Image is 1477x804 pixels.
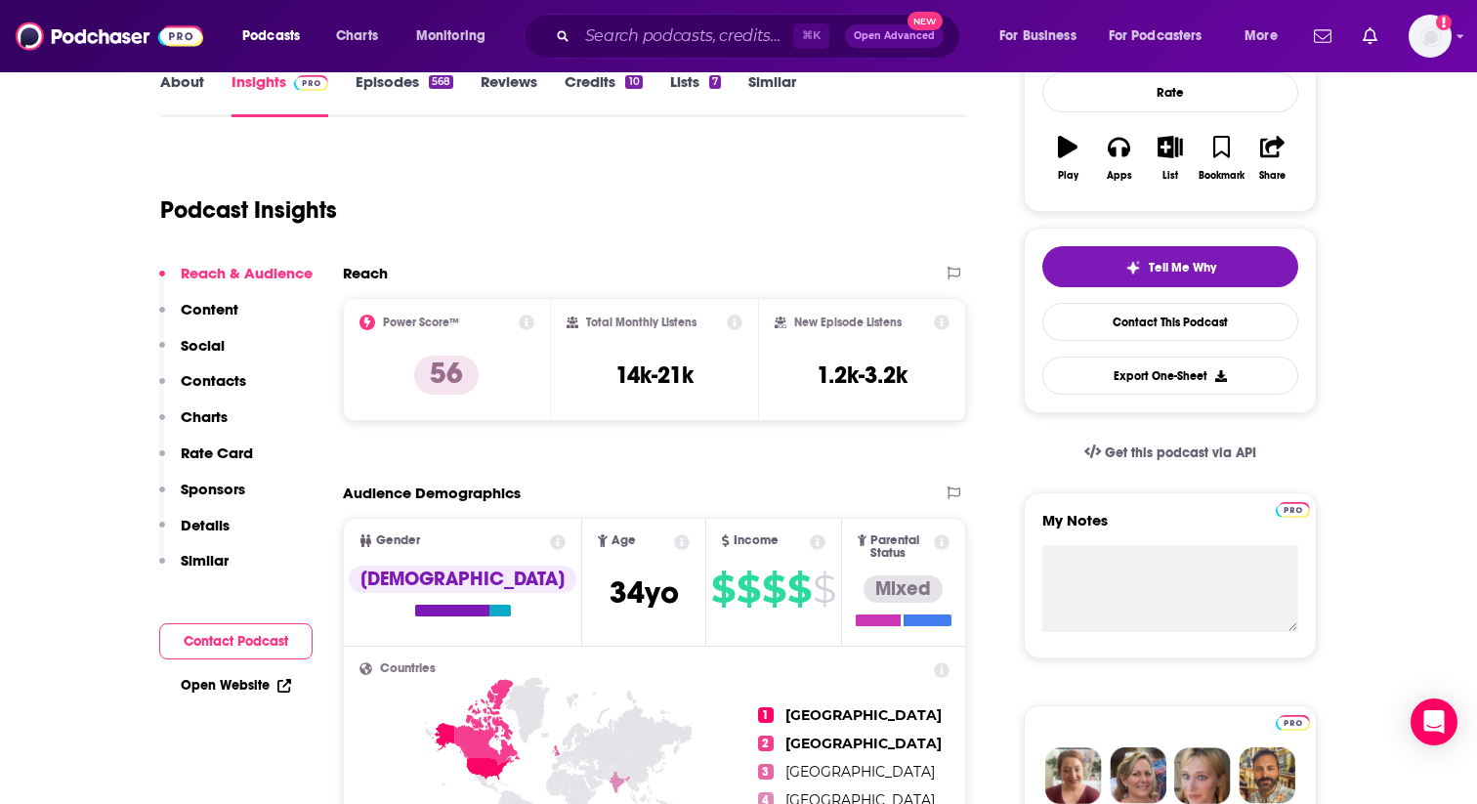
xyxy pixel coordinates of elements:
[1245,22,1278,50] span: More
[159,371,246,407] button: Contacts
[1125,260,1141,275] img: tell me why sparkle
[845,24,944,48] button: Open AdvancedNew
[1355,20,1385,53] a: Show notifications dropdown
[625,75,642,89] div: 10
[323,21,390,52] a: Charts
[864,575,943,603] div: Mixed
[709,75,721,89] div: 7
[159,444,253,480] button: Rate Card
[181,480,245,498] p: Sponsors
[565,72,642,117] a: Credits10
[785,763,935,781] span: [GEOGRAPHIC_DATA]
[586,316,696,329] h2: Total Monthly Listens
[577,21,793,52] input: Search podcasts, credits, & more...
[229,21,325,52] button: open menu
[1247,123,1298,193] button: Share
[1093,123,1144,193] button: Apps
[1045,747,1102,804] img: Sydney Profile
[1409,15,1452,58] button: Show profile menu
[1107,170,1132,182] div: Apps
[1109,22,1203,50] span: For Podcasters
[612,534,636,547] span: Age
[349,566,576,593] div: [DEMOGRAPHIC_DATA]
[1239,747,1295,804] img: Jon Profile
[181,677,291,694] a: Open Website
[870,534,930,560] span: Parental Status
[181,407,228,426] p: Charts
[1145,123,1196,193] button: List
[1042,123,1093,193] button: Play
[159,300,238,336] button: Content
[758,707,774,723] span: 1
[748,72,796,117] a: Similar
[1276,715,1310,731] img: Podchaser Pro
[1306,20,1339,53] a: Show notifications dropdown
[1411,698,1457,745] div: Open Intercom Messenger
[1096,21,1231,52] button: open menu
[813,573,835,605] span: $
[159,480,245,516] button: Sponsors
[181,516,230,534] p: Details
[1276,712,1310,731] a: Pro website
[160,72,204,117] a: About
[1199,170,1245,182] div: Bookmark
[481,72,537,117] a: Reviews
[1259,170,1286,182] div: Share
[1196,123,1246,193] button: Bookmark
[159,551,229,587] button: Similar
[986,21,1101,52] button: open menu
[402,21,511,52] button: open menu
[294,75,328,91] img: Podchaser Pro
[159,336,225,372] button: Social
[1042,357,1298,395] button: Export One-Sheet
[758,736,774,751] span: 2
[1276,502,1310,518] img: Podchaser Pro
[793,23,829,49] span: ⌘ K
[1409,15,1452,58] img: User Profile
[343,264,388,282] h2: Reach
[758,764,774,780] span: 3
[414,356,479,395] p: 56
[787,573,811,605] span: $
[854,31,935,41] span: Open Advanced
[383,316,459,329] h2: Power Score™
[159,407,228,444] button: Charts
[181,264,313,282] p: Reach & Audience
[907,12,943,30] span: New
[615,360,694,390] h3: 14k-21k
[817,360,907,390] h3: 1.2k-3.2k
[737,573,760,605] span: $
[999,22,1076,50] span: For Business
[1409,15,1452,58] span: Logged in as alignPR
[1042,511,1298,545] label: My Notes
[711,573,735,605] span: $
[181,300,238,318] p: Content
[794,316,902,329] h2: New Episode Listens
[343,484,521,502] h2: Audience Demographics
[416,22,485,50] span: Monitoring
[1174,747,1231,804] img: Jules Profile
[159,516,230,552] button: Details
[1042,72,1298,112] div: Rate
[1162,170,1178,182] div: List
[1276,499,1310,518] a: Pro website
[542,14,979,59] div: Search podcasts, credits, & more...
[762,573,785,605] span: $
[159,623,313,659] button: Contact Podcast
[1149,260,1216,275] span: Tell Me Why
[429,75,453,89] div: 568
[785,735,942,752] span: [GEOGRAPHIC_DATA]
[181,371,246,390] p: Contacts
[16,18,203,55] img: Podchaser - Follow, Share and Rate Podcasts
[1058,170,1078,182] div: Play
[376,534,420,547] span: Gender
[242,22,300,50] span: Podcasts
[232,72,328,117] a: InsightsPodchaser Pro
[181,444,253,462] p: Rate Card
[734,534,779,547] span: Income
[1110,747,1166,804] img: Barbara Profile
[610,573,679,612] span: 34 yo
[160,195,337,225] h1: Podcast Insights
[1042,303,1298,341] a: Contact This Podcast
